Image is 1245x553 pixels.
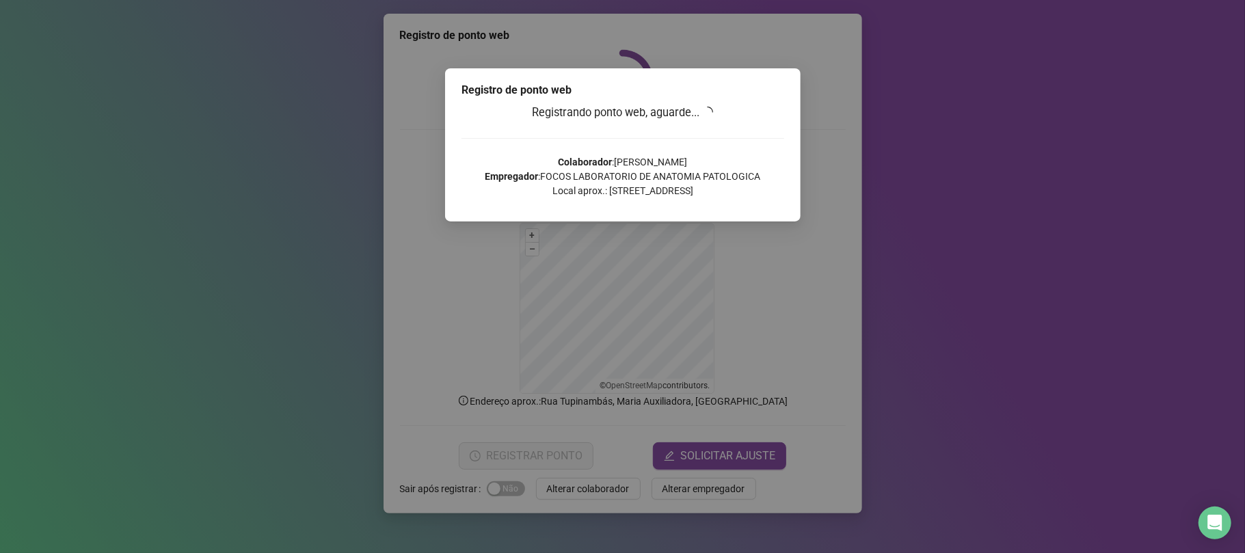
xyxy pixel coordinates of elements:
strong: Colaborador [558,157,612,167]
h3: Registrando ponto web, aguarde... [461,104,784,122]
div: Registro de ponto web [461,82,784,98]
strong: Empregador [485,171,538,182]
p: : [PERSON_NAME] : FOCOS LABORATORIO DE ANATOMIA PATOLOGICA Local aprox.: [STREET_ADDRESS] [461,155,784,198]
span: loading [699,104,715,120]
div: Open Intercom Messenger [1199,507,1231,539]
